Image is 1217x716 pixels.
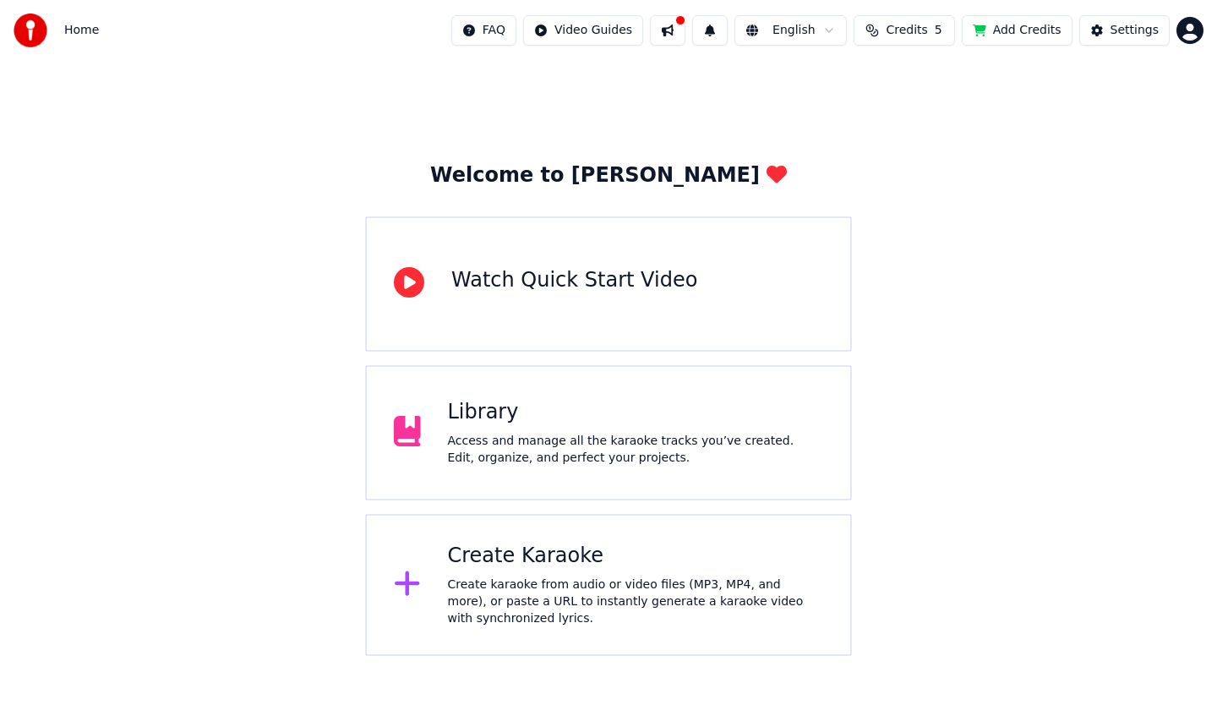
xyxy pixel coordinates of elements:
nav: breadcrumb [64,22,99,39]
button: Settings [1079,15,1170,46]
div: Settings [1111,22,1159,39]
div: Watch Quick Start Video [451,267,697,294]
button: Credits5 [854,15,955,46]
div: Library [448,399,824,426]
div: Create karaoke from audio or video files (MP3, MP4, and more), or paste a URL to instantly genera... [448,577,824,627]
button: Video Guides [523,15,643,46]
span: Credits [886,22,927,39]
span: 5 [935,22,942,39]
button: Add Credits [962,15,1072,46]
span: Home [64,22,99,39]
div: Access and manage all the karaoke tracks you’ve created. Edit, organize, and perfect your projects. [448,433,824,467]
div: Create Karaoke [448,543,824,570]
img: youka [14,14,47,47]
button: FAQ [451,15,516,46]
div: Welcome to [PERSON_NAME] [430,162,787,189]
